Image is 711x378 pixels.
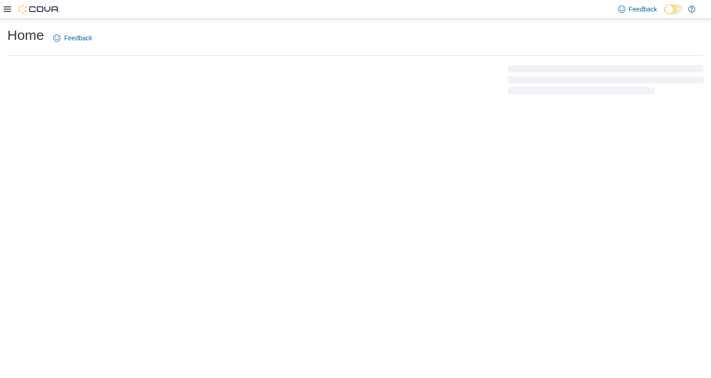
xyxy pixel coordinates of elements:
input: Dark Mode [664,5,684,14]
span: Dark Mode [664,14,665,15]
span: Feedback [629,5,657,14]
span: Feedback [64,33,92,43]
h1: Home [7,26,44,44]
img: Cova [18,5,60,14]
span: Loading [508,67,704,96]
a: Feedback [49,29,96,47]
